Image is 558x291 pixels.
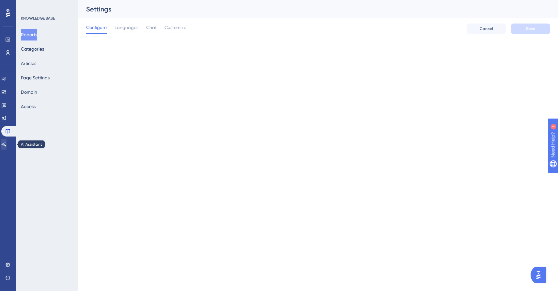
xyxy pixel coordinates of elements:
span: Need Help? [15,2,41,9]
span: Chat [146,24,157,31]
button: Domain [21,86,37,98]
span: Languages [115,24,138,31]
button: Page Settings [21,72,50,84]
button: Categories [21,43,44,55]
button: Articles [21,57,36,69]
span: Customize [164,24,186,31]
button: Save [511,24,550,34]
div: 1 [45,3,47,8]
span: Cancel [480,26,493,31]
button: Reports [21,29,37,40]
iframe: UserGuiding AI Assistant Launcher [531,265,550,285]
span: Save [526,26,535,31]
div: Settings [86,5,534,14]
button: Access [21,101,36,112]
div: KNOWLEDGE BASE [21,16,55,21]
button: Cancel [467,24,506,34]
span: Configure [86,24,107,31]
